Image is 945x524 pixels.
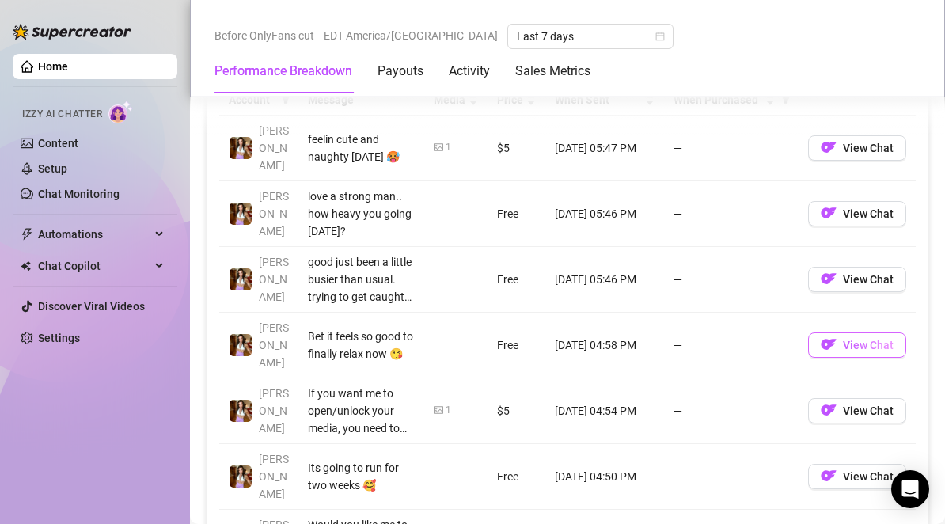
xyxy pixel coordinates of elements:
td: — [664,313,799,378]
td: [DATE] 05:46 PM [545,181,664,247]
span: thunderbolt [21,228,33,241]
img: OF [821,271,837,287]
span: filter [781,95,791,104]
button: OFView Chat [808,135,906,161]
a: Chat Monitoring [38,188,120,200]
td: [DATE] 04:58 PM [545,313,664,378]
span: View Chat [843,142,894,154]
th: When Sent [545,85,664,116]
span: Account [229,91,275,108]
img: Elena [230,137,252,159]
div: Open Intercom Messenger [891,470,929,508]
th: Media [424,85,488,116]
td: [DATE] 05:47 PM [545,116,664,181]
td: [DATE] 04:54 PM [545,378,664,444]
div: Bet it feels so good to finally relax now 😘 [308,328,415,363]
a: OFView Chat [808,408,906,420]
img: AI Chatter [108,101,133,123]
td: Free [488,313,545,378]
img: Elena [230,465,252,488]
img: OF [821,402,837,418]
div: If you want me to open/unlock your media, you need to unlock a pic of mine each time. Id love to ... [308,385,415,437]
div: Sales Metrics [515,62,590,81]
td: Free [488,247,545,313]
span: Media [434,91,465,108]
a: OFView Chat [808,211,906,223]
span: Automations [38,222,150,247]
div: feelin cute and naughty [DATE] 🥵 [308,131,415,165]
div: 1 [446,403,451,418]
td: Free [488,444,545,510]
td: [DATE] 05:46 PM [545,247,664,313]
img: OF [821,336,837,352]
td: $5 [488,378,545,444]
a: Settings [38,332,80,344]
td: — [664,247,799,313]
img: Elena [230,400,252,422]
span: [PERSON_NAME] [259,190,289,237]
div: good just been a little busier than usual. trying to get caught up on my to do list. [308,253,415,306]
th: Message [298,85,424,116]
button: OFView Chat [808,267,906,292]
img: Elena [230,334,252,356]
span: View Chat [843,273,894,286]
td: — [664,444,799,510]
span: Izzy AI Chatter [22,107,102,122]
img: logo-BBDzfeDw.svg [13,24,131,40]
span: picture [434,142,443,152]
img: Chat Copilot [21,260,31,271]
a: Home [38,60,68,73]
a: Setup [38,162,67,175]
span: View Chat [843,339,894,351]
button: OFView Chat [808,201,906,226]
td: — [664,181,799,247]
span: [PERSON_NAME] [259,387,289,435]
span: Last 7 days [517,25,664,48]
a: OFView Chat [808,342,906,355]
div: Performance Breakdown [214,62,352,81]
span: Chat Copilot [38,253,150,279]
span: When Sent [555,91,642,108]
span: [PERSON_NAME] [259,124,289,172]
img: Elena [230,268,252,290]
td: Free [488,181,545,247]
div: Payouts [378,62,423,81]
img: OF [821,205,837,221]
td: [DATE] 04:50 PM [545,444,664,510]
span: Price [497,91,523,108]
span: EDT America/[GEOGRAPHIC_DATA] [324,24,498,47]
span: View Chat [843,207,894,220]
span: picture [434,405,443,415]
div: love a strong man.. how heavy you going [DATE]? [308,188,415,240]
span: View Chat [843,404,894,417]
span: calendar [655,32,665,41]
a: OFView Chat [808,145,906,158]
span: When Purchased [674,91,762,108]
td: — [664,116,799,181]
div: Its going to run for two weeks 🥰 [308,459,415,494]
div: Activity [449,62,490,81]
a: Content [38,137,78,150]
span: filter [278,88,294,112]
img: Elena [230,203,252,225]
td: — [664,378,799,444]
a: OFView Chat [808,276,906,289]
span: filter [281,95,290,104]
a: Discover Viral Videos [38,300,145,313]
th: Price [488,85,545,116]
button: OFView Chat [808,398,906,423]
span: filter [778,88,794,112]
td: $5 [488,116,545,181]
div: 1 [446,140,451,155]
button: OFView Chat [808,464,906,489]
span: View Chat [843,470,894,483]
a: OFView Chat [808,473,906,486]
img: OF [821,468,837,484]
img: OF [821,139,837,155]
span: [PERSON_NAME] [259,453,289,500]
th: When Purchased [664,85,799,116]
button: OFView Chat [808,332,906,358]
span: [PERSON_NAME] [259,321,289,369]
span: Before OnlyFans cut [214,24,314,47]
span: [PERSON_NAME] [259,256,289,303]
